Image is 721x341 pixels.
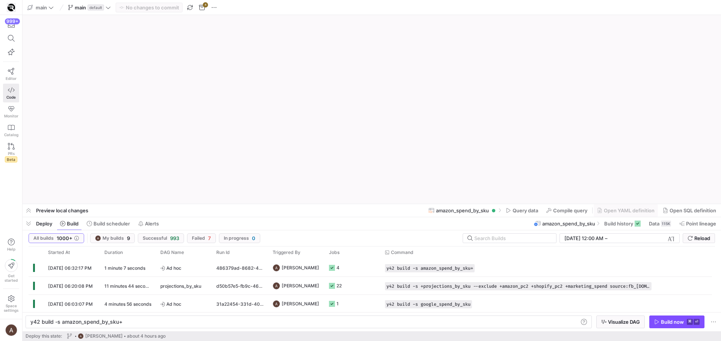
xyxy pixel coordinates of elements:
img: https://lh3.googleusercontent.com/a/AEdFTp4_8LqxRyxVUtC19lo4LS2NU-n5oC7apraV2tR5=s96-c [273,264,280,272]
button: Open SQL definition [659,204,719,217]
button: Help [3,235,19,255]
span: DAG Name [160,250,184,255]
span: Ad hoc [160,259,207,277]
span: Reload [694,235,710,241]
button: Alerts [135,217,162,230]
button: In progress0 [219,233,260,243]
span: 993 [170,235,179,241]
kbd: ⌘ [687,319,693,325]
span: y42 build -s google_spend_by_sku [386,302,471,307]
button: https://lh3.googleusercontent.com/a/AEdFTp4_8LqxRyxVUtC19lo4LS2NU-n5oC7apraV2tR5=s96-c [3,322,19,338]
button: Failed7 [187,233,216,243]
span: [DATE] 06:20:08 PM [48,283,93,289]
span: default [87,5,104,11]
span: Beta [5,156,17,162]
button: https://lh3.googleusercontent.com/a/AEdFTp4_8LqxRyxVUtC19lo4LS2NU-n5oC7apraV2tR5=s96-c[PERSON_NAM... [65,331,167,341]
span: Monitor [4,114,18,118]
span: main [75,5,86,11]
span: My builds [103,236,124,241]
button: Data115K [646,217,674,230]
span: Build scheduler [94,221,130,227]
img: https://lh3.googleusercontent.com/a/AEdFTp4_8LqxRyxVUtC19lo4LS2NU-n5oC7apraV2tR5=s96-c [78,333,84,339]
img: https://storage.googleapis.com/y42-prod-data-exchange/images/9vP1ZiGb3SDtS36M2oSqLE2NxN9MAbKgqIYc... [8,4,15,11]
img: https://lh3.googleusercontent.com/a/AEdFTp4_8LqxRyxVUtC19lo4LS2NU-n5oC7apraV2tR5=s96-c [95,235,101,241]
span: In progress [224,236,249,241]
y42-duration: 11 minutes 44 seconds [104,283,153,289]
span: [PERSON_NAME] [282,259,319,276]
span: Deploy [36,221,52,227]
div: 115K [661,221,671,227]
span: PRs [8,151,15,156]
span: amazon_spend_by_sku [436,207,489,213]
a: Catalog [3,121,19,140]
span: Started At [48,250,70,255]
span: about 4 hours ago [127,333,166,339]
span: amazon_spend_by_sku [542,221,595,227]
div: Press SPACE to select this row. [29,277,712,295]
span: Duration [104,250,123,255]
span: [DATE] 06:03:07 PM [48,301,93,307]
span: Build [67,221,78,227]
span: y42 build -s amazon_spend_by_sku+ [30,318,122,325]
input: Start datetime [564,235,603,241]
span: [PERSON_NAME] [282,277,319,294]
span: 7 [208,235,211,241]
span: Failed [192,236,205,241]
span: Query data [513,207,538,213]
div: 4 [336,259,339,276]
span: Alerts [145,221,159,227]
span: Ad hoc [160,295,207,313]
span: Run Id [216,250,230,255]
button: main [26,3,56,12]
button: Build now⌘⏎ [649,315,704,328]
button: Successful993 [138,233,184,243]
input: Search Builds [474,235,550,241]
div: Build now [661,319,684,325]
span: 0 [252,235,255,241]
span: y42 build -s amazon_spend_by_sku+ [386,266,473,271]
input: End datetime [609,235,658,241]
button: Build history [601,217,644,230]
y42-duration: 4 minutes 56 seconds [104,301,151,307]
span: Catalog [4,132,18,137]
span: main [36,5,47,11]
span: Space settings [4,303,18,312]
span: Jobs [329,250,339,255]
span: Editor [6,76,17,81]
span: [DATE] 06:32:17 PM [48,265,92,271]
button: Compile query [543,204,591,217]
div: Press SPACE to select this row. [29,259,712,277]
button: 999+ [3,18,19,32]
button: Build scheduler [83,217,133,230]
span: Build history [604,221,633,227]
span: projections_by_sku [160,277,201,295]
div: Press SPACE to select this row. [29,295,712,313]
div: 999+ [5,18,20,24]
div: d50b57e5-fb9c-46bf-878e-41184dcf71d5 [212,277,268,294]
span: Triggered By [273,250,300,255]
span: [PERSON_NAME] [85,333,123,339]
button: Getstarted [3,256,19,285]
button: https://lh3.googleusercontent.com/a/AEdFTp4_8LqxRyxVUtC19lo4LS2NU-n5oC7apraV2tR5=s96-cMy builds9 [90,233,135,243]
span: All builds [33,236,54,241]
img: https://lh3.googleusercontent.com/a/AEdFTp4_8LqxRyxVUtC19lo4LS2NU-n5oC7apraV2tR5=s96-c [273,282,280,290]
span: 1000+ [57,235,72,241]
span: Open SQL definition [670,207,716,213]
span: Compile query [553,207,587,213]
span: – [605,235,608,241]
a: Spacesettings [3,292,19,316]
button: Build [57,217,82,230]
div: 1 [336,295,339,312]
span: Successful [143,236,167,241]
a: PRsBeta [3,140,19,165]
div: 486379ad-8682-4f6d-8cbc-a5de7e6929a7 [212,259,268,276]
button: Point lineage [676,217,719,230]
a: Code [3,84,19,102]
span: Data [649,221,659,227]
span: Get started [5,273,18,282]
div: 22 [336,277,342,294]
span: y42 build -s +projections_by_sku --exclude +amazon_pc2 +shopify_pc2 +marketing_spend source:fb_[D... [386,284,650,289]
span: Preview local changes [36,207,88,213]
y42-duration: 1 minute 7 seconds [104,265,145,271]
span: Visualize DAG [608,319,640,325]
